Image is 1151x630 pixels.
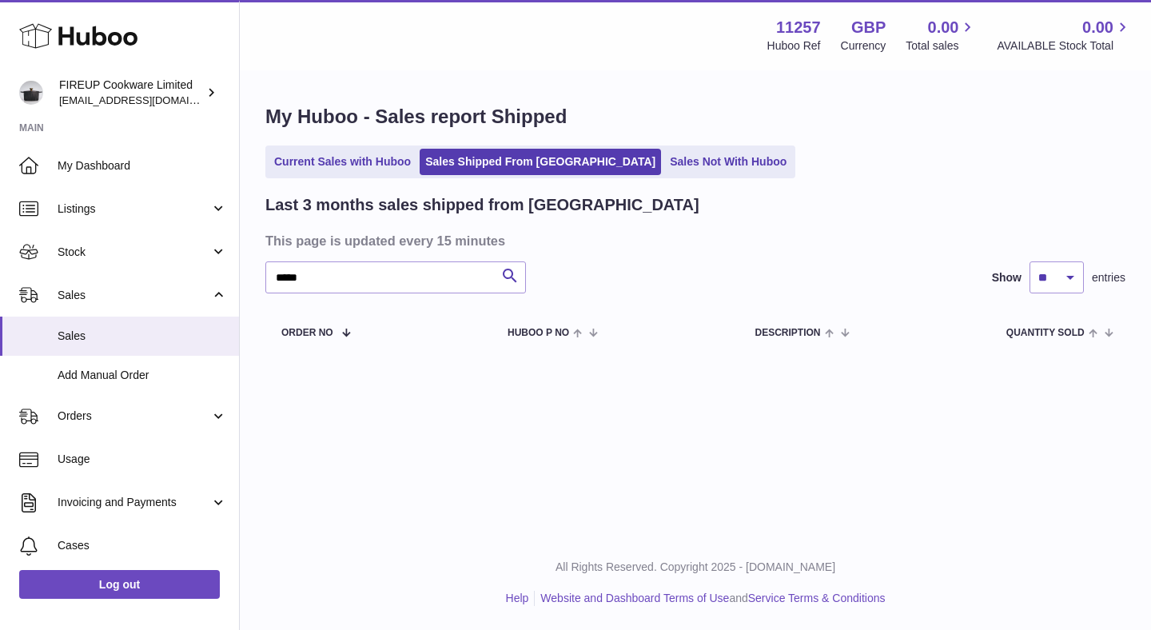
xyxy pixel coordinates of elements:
span: Order No [281,328,333,338]
div: FIREUP Cookware Limited [59,78,203,108]
a: Current Sales with Huboo [269,149,416,175]
span: Cases [58,538,227,553]
span: Listings [58,201,210,217]
h1: My Huboo - Sales report Shipped [265,104,1125,130]
label: Show [992,270,1022,285]
span: [EMAIL_ADDRESS][DOMAIN_NAME] [59,94,235,106]
span: Usage [58,452,227,467]
span: Stock [58,245,210,260]
strong: 11257 [776,17,821,38]
a: Sales Not With Huboo [664,149,792,175]
h2: Last 3 months sales shipped from [GEOGRAPHIC_DATA] [265,194,699,216]
h3: This page is updated every 15 minutes [265,232,1121,249]
div: Currency [841,38,886,54]
p: All Rights Reserved. Copyright 2025 - [DOMAIN_NAME] [253,560,1138,575]
a: 0.00 Total sales [906,17,977,54]
a: Log out [19,570,220,599]
span: AVAILABLE Stock Total [997,38,1132,54]
span: Invoicing and Payments [58,495,210,510]
span: Sales [58,329,227,344]
a: Website and Dashboard Terms of Use [540,592,729,604]
span: Total sales [906,38,977,54]
span: Quantity Sold [1006,328,1085,338]
a: Service Terms & Conditions [748,592,886,604]
span: entries [1092,270,1125,285]
span: Description [755,328,820,338]
span: 0.00 [928,17,959,38]
div: Huboo Ref [767,38,821,54]
li: and [535,591,885,606]
a: 0.00 AVAILABLE Stock Total [997,17,1132,54]
span: Huboo P no [508,328,569,338]
span: Sales [58,288,210,303]
span: Add Manual Order [58,368,227,383]
img: contact@fireupuk.com [19,81,43,105]
a: Sales Shipped From [GEOGRAPHIC_DATA] [420,149,661,175]
span: 0.00 [1082,17,1113,38]
span: My Dashboard [58,158,227,173]
span: Orders [58,409,210,424]
strong: GBP [851,17,886,38]
a: Help [506,592,529,604]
